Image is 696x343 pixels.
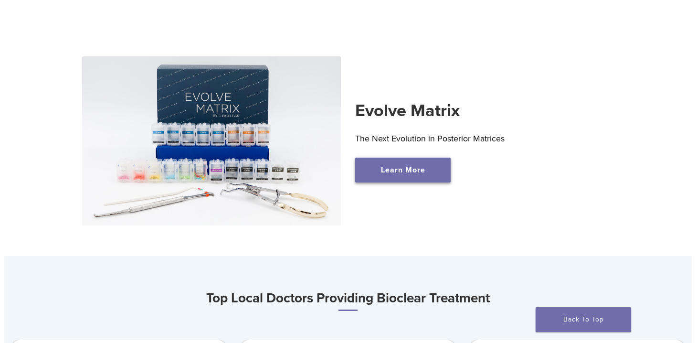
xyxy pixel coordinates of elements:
p: The Next Evolution in Posterior Matrices [355,131,614,146]
img: Evolve Matrix [82,56,341,225]
h3: Top Local Doctors Providing Bioclear Treatment [4,287,692,311]
h2: Evolve Matrix [355,99,614,122]
a: Learn More [355,158,451,182]
a: Back To Top [536,307,631,332]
